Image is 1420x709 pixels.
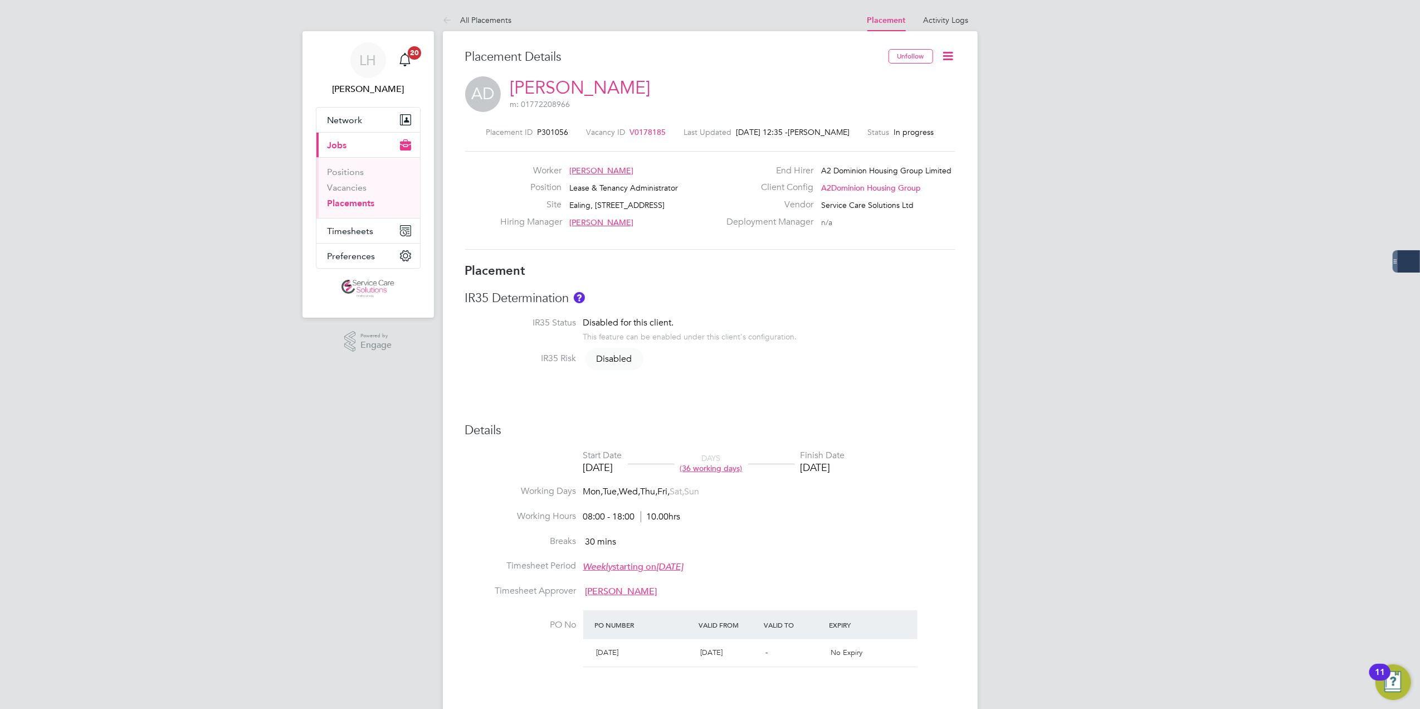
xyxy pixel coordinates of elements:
[630,127,666,137] span: V0178185
[924,15,969,25] a: Activity Logs
[465,290,955,307] h3: IR35 Determination
[328,226,374,236] span: Timesheets
[500,182,562,193] label: Position
[583,511,681,523] div: 08:00 - 18:00
[1375,672,1385,687] div: 11
[821,166,951,176] span: A2 Dominion Housing Group Limited
[302,31,434,318] nav: Main navigation
[500,165,562,177] label: Worker
[821,183,921,193] span: A2Dominion Housing Group
[328,251,375,261] span: Preferences
[316,42,421,96] a: LH[PERSON_NAME]
[867,16,906,25] a: Placement
[500,199,562,211] label: Site
[465,76,501,112] span: AD
[465,423,955,439] h3: Details
[328,115,363,125] span: Network
[360,331,392,341] span: Powered by
[585,586,657,597] span: [PERSON_NAME]
[583,450,622,462] div: Start Date
[465,263,526,278] b: Placement
[443,15,512,25] a: All Placements
[316,218,420,243] button: Timesheets
[788,127,850,137] span: [PERSON_NAME]
[675,453,748,473] div: DAYS
[465,511,577,522] label: Working Hours
[328,167,364,177] a: Positions
[831,648,862,657] span: No Expiry
[587,127,626,137] label: Vacancy ID
[344,331,392,352] a: Powered byEngage
[680,463,743,473] span: (36 working days)
[316,133,420,157] button: Jobs
[569,166,633,176] span: [PERSON_NAME]
[465,317,577,329] label: IR35 Status
[316,108,420,132] button: Network
[700,648,723,657] span: [DATE]
[569,217,633,227] span: [PERSON_NAME]
[765,648,768,657] span: -
[465,619,577,631] label: PO No
[360,341,392,350] span: Engage
[821,217,832,227] span: n/a
[761,615,826,635] div: Valid To
[328,182,367,193] a: Vacancies
[619,486,641,497] span: Wed,
[583,561,613,572] em: Weekly
[868,127,890,137] label: Status
[465,485,577,497] label: Working Days
[801,461,845,474] div: [DATE]
[583,329,797,342] div: This feature can be enabled under this client's configuration.
[465,585,577,597] label: Timesheet Approver
[316,157,420,218] div: Jobs
[889,49,933,64] button: Unfollow
[538,127,569,137] span: P301056
[328,198,375,208] a: Placements
[583,317,674,328] span: Disabled for this client.
[500,216,562,228] label: Hiring Manager
[486,127,533,137] label: Placement ID
[328,140,347,150] span: Jobs
[696,615,761,635] div: Valid From
[736,127,788,137] span: [DATE] 12:35 -
[583,561,684,572] span: starting on
[394,42,416,78] a: 20
[341,280,394,298] img: servicecare-logo-retina.png
[821,200,914,210] span: Service Care Solutions Ltd
[585,348,643,370] span: Disabled
[641,486,658,497] span: Thu,
[685,486,700,497] span: Sun
[510,77,651,99] a: [PERSON_NAME]
[583,461,622,474] div: [DATE]
[585,536,617,547] span: 30 mins
[720,216,813,228] label: Deployment Manager
[670,486,685,497] span: Sat,
[801,450,845,462] div: Finish Date
[569,200,665,210] span: Ealing, [STREET_ADDRESS]
[583,486,603,497] span: Mon,
[465,353,577,365] label: IR35 Risk
[316,244,420,268] button: Preferences
[360,53,377,67] span: LH
[316,82,421,96] span: Lewis Hodson
[465,536,577,547] label: Breaks
[408,46,421,60] span: 20
[894,127,934,137] span: In progress
[592,615,696,635] div: PO Number
[597,648,619,657] span: [DATE]
[684,127,732,137] label: Last Updated
[720,182,813,193] label: Client Config
[720,199,813,211] label: Vendor
[510,99,570,109] span: m: 01772208966
[316,280,421,298] a: Go to home page
[1375,664,1411,700] button: Open Resource Center, 11 new notifications
[465,49,880,65] h3: Placement Details
[465,560,577,572] label: Timesheet Period
[658,486,670,497] span: Fri,
[603,486,619,497] span: Tue,
[574,292,585,303] button: About IR35
[641,511,681,522] span: 10.00hrs
[826,615,891,635] div: Expiry
[720,165,813,177] label: End Hirer
[569,183,678,193] span: Lease & Tenancy Administrator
